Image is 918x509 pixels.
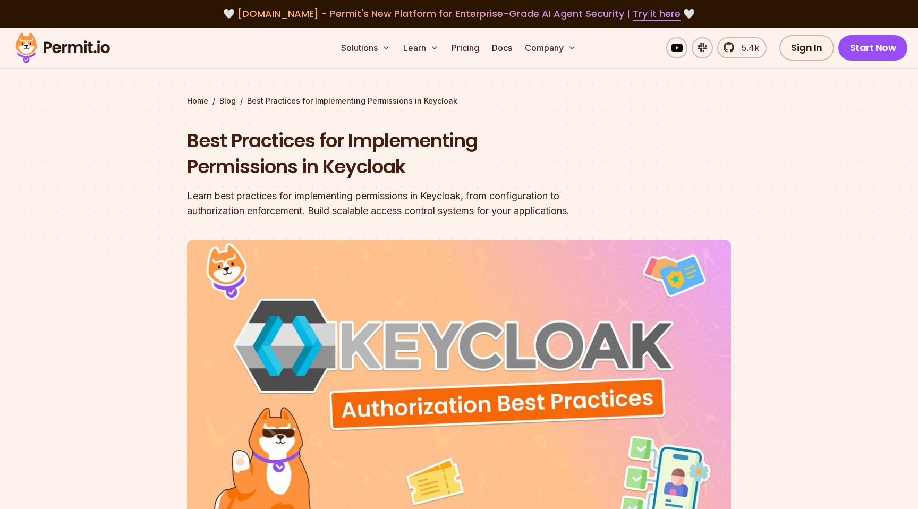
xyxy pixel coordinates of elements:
[11,30,115,66] img: Permit logo
[633,7,681,21] a: Try it here
[237,7,681,20] span: [DOMAIN_NAME] - Permit's New Platform for Enterprise-Grade AI Agent Security |
[779,35,834,61] a: Sign In
[447,37,483,58] a: Pricing
[717,37,767,58] a: 5.4k
[219,96,236,106] a: Blog
[187,189,595,218] div: Learn best practices for implementing permissions in Keycloak, from configuration to authorizatio...
[399,37,443,58] button: Learn
[25,6,892,21] div: 🤍 🤍
[488,37,516,58] a: Docs
[187,128,595,180] h1: Best Practices for Implementing Permissions in Keycloak
[337,37,395,58] button: Solutions
[187,96,208,106] a: Home
[838,35,908,61] a: Start Now
[521,37,581,58] button: Company
[735,41,759,54] span: 5.4k
[187,96,731,106] div: / /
